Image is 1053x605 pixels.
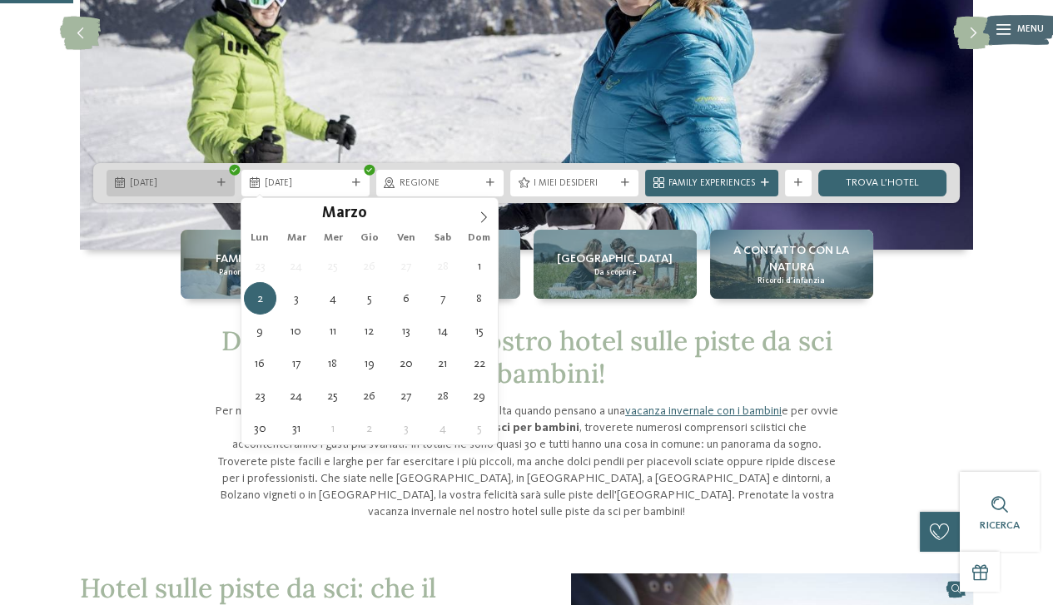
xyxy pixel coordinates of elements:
span: Family Experiences [668,177,755,191]
span: [DATE] [130,177,211,191]
span: Marzo 17, 2026 [280,347,312,379]
span: Marzo 31, 2026 [280,412,312,444]
span: Regione [400,177,481,191]
span: Dom [461,233,498,244]
span: Marzo 18, 2026 [316,347,349,379]
span: Marzo 29, 2026 [463,379,495,412]
span: Marzo 5, 2026 [353,282,385,315]
span: Ricerca [980,520,1020,531]
span: Ven [388,233,425,244]
a: Hotel sulle piste da sci per bambini: divertimento senza confini Familienhotels Panoramica degli ... [181,230,344,299]
span: Febbraio 28, 2026 [426,250,459,282]
span: Sab [425,233,461,244]
span: Familienhotels [216,250,308,267]
span: Aprile 5, 2026 [463,412,495,444]
span: Marzo 30, 2026 [244,412,276,444]
span: Aprile 3, 2026 [390,412,422,444]
span: Marzo 1, 2026 [463,250,495,282]
span: [GEOGRAPHIC_DATA] [557,250,673,267]
input: Year [367,204,422,221]
span: Aprile 4, 2026 [426,412,459,444]
span: Dov’è che si va? Nel nostro hotel sulle piste da sci per bambini! [221,324,832,389]
span: Ricordi d’infanzia [757,275,825,286]
a: vacanza invernale con i bambini [625,405,782,417]
span: Marzo 27, 2026 [390,379,422,412]
span: Marzo 4, 2026 [316,282,349,315]
span: Gio [351,233,388,244]
span: Aprile 1, 2026 [316,412,349,444]
span: Marzo 9, 2026 [244,315,276,347]
span: Panoramica degli hotel [219,267,305,278]
span: A contatto con la natura [717,242,867,275]
span: Marzo 11, 2026 [316,315,349,347]
span: Febbraio 27, 2026 [390,250,422,282]
span: Marzo 15, 2026 [463,315,495,347]
span: Marzo 13, 2026 [390,315,422,347]
span: Marzo 6, 2026 [390,282,422,315]
a: trova l’hotel [818,170,946,196]
span: Marzo 3, 2026 [280,282,312,315]
span: Marzo 16, 2026 [244,347,276,379]
span: Marzo 8, 2026 [463,282,495,315]
span: Mar [278,233,315,244]
span: Marzo 26, 2026 [353,379,385,412]
span: Aprile 2, 2026 [353,412,385,444]
span: Marzo 22, 2026 [463,347,495,379]
span: Da scoprire [594,267,636,278]
a: Hotel sulle piste da sci per bambini: divertimento senza confini [GEOGRAPHIC_DATA] Da scoprire [534,230,697,299]
span: Marzo 24, 2026 [280,379,312,412]
span: Marzo 7, 2026 [426,282,459,315]
span: [DATE] [265,177,346,191]
span: I miei desideri [534,177,615,191]
span: Marzo 23, 2026 [244,379,276,412]
span: Marzo 14, 2026 [426,315,459,347]
span: Mer [315,233,351,244]
span: Marzo 21, 2026 [426,347,459,379]
span: Marzo 25, 2026 [316,379,349,412]
p: Per molte famiglie l'[GEOGRAPHIC_DATA] è la prima scelta quando pensano a una e per ovvie ragioni... [211,403,843,520]
a: Hotel sulle piste da sci per bambini: divertimento senza confini A contatto con la natura Ricordi... [710,230,873,299]
span: Marzo 19, 2026 [353,347,385,379]
span: Febbraio 24, 2026 [280,250,312,282]
span: Febbraio 23, 2026 [244,250,276,282]
span: Marzo [322,206,367,222]
span: Lun [241,233,278,244]
span: Marzo 2, 2026 [244,282,276,315]
span: Marzo 12, 2026 [353,315,385,347]
span: Febbraio 26, 2026 [353,250,385,282]
span: Marzo 10, 2026 [280,315,312,347]
span: Febbraio 25, 2026 [316,250,349,282]
span: Marzo 28, 2026 [426,379,459,412]
span: Marzo 20, 2026 [390,347,422,379]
